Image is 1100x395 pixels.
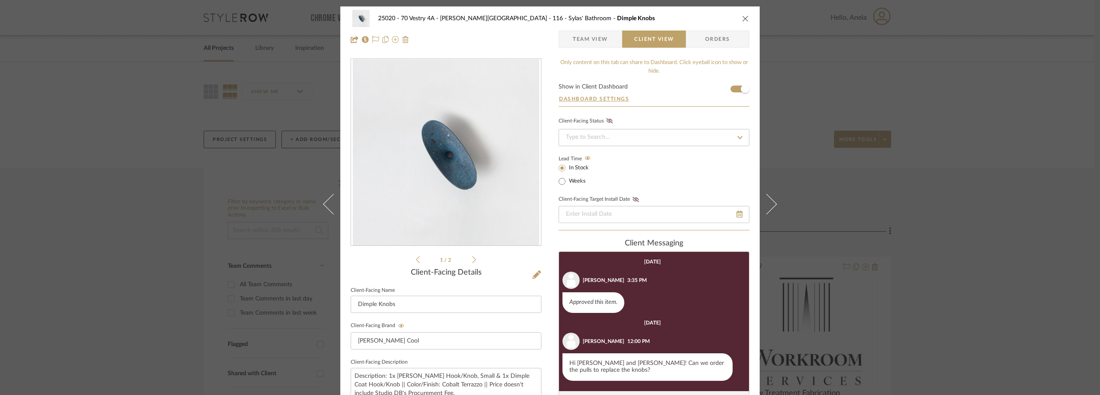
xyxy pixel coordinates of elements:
[696,31,739,48] span: Orders
[395,323,407,329] button: Client-Facing Brand
[573,31,608,48] span: Team View
[567,164,589,172] label: In Stock
[627,337,650,345] div: 12:00 PM
[559,196,642,202] label: Client-Facing Target Install Date
[353,59,539,246] img: 7b4466eb-d83f-4377-9fd5-20f323ef8335_436x436.jpg
[582,154,593,163] button: Lead Time
[402,36,409,43] img: Remove from project
[351,296,541,313] input: Enter Client-Facing Item Name
[351,268,541,278] div: Client-Facing Details
[559,206,749,223] input: Enter Install Date
[562,272,580,289] img: user_avatar.png
[351,288,395,293] label: Client-Facing Name
[440,257,444,263] span: 1
[351,59,541,246] div: 0
[351,323,407,329] label: Client-Facing Brand
[559,239,749,248] div: client Messaging
[644,320,661,326] div: [DATE]
[742,15,749,22] button: close
[559,58,749,75] div: Only content on this tab can share to Dashboard. Click eyeball icon to show or hide.
[562,353,733,381] div: Hi [PERSON_NAME] and [PERSON_NAME]! Can we order the pulls to replace the knobs?
[562,292,624,313] div: Approved this item.
[627,276,647,284] div: 3:35 PM
[351,332,541,349] input: Enter Client-Facing Brand
[559,95,629,103] button: Dashboard Settings
[351,10,371,27] img: 7b4466eb-d83f-4377-9fd5-20f323ef8335_48x40.jpg
[567,178,586,185] label: Weeks
[444,257,448,263] span: /
[559,155,603,162] label: Lead Time
[634,31,674,48] span: Client View
[448,257,452,263] span: 2
[583,337,624,345] div: [PERSON_NAME]
[630,196,642,202] button: Client-Facing Target Install Date
[559,129,749,146] input: Type to Search…
[644,259,661,265] div: [DATE]
[559,117,615,126] div: Client-Facing Status
[378,15,553,21] span: 25020 - 70 Vestry 4A - [PERSON_NAME][GEOGRAPHIC_DATA]
[559,162,603,187] mat-radio-group: Select item type
[553,15,617,21] span: 116 - Sylas' Bathroom
[617,15,655,21] span: Dimple Knobs
[583,276,624,284] div: [PERSON_NAME]
[351,360,408,364] label: Client-Facing Description
[562,333,580,350] img: user_avatar.png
